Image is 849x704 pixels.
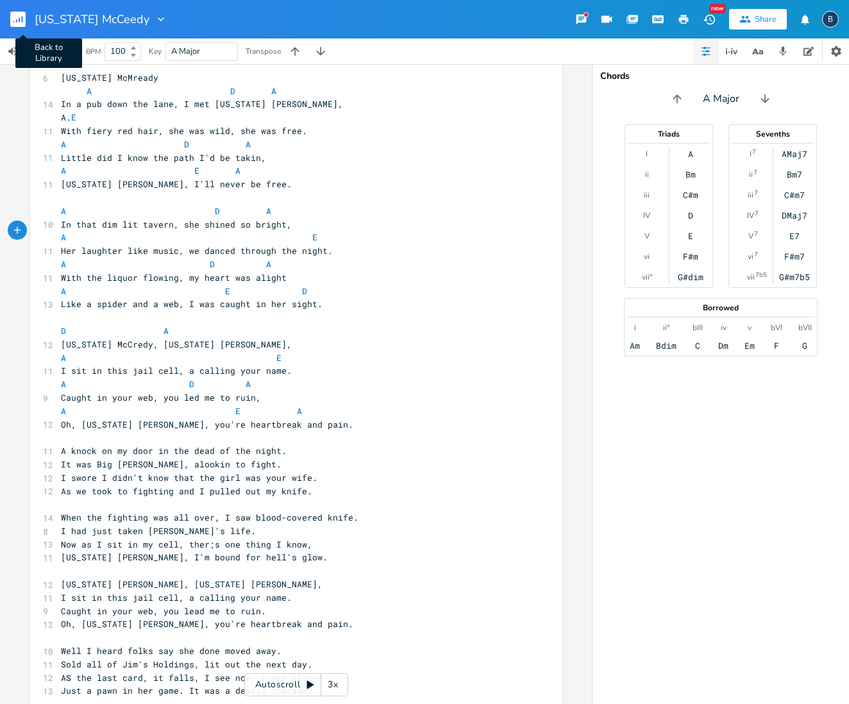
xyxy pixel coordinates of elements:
[61,472,317,483] span: I swore I didn't know that the girl was your wife.
[61,125,307,137] span: With fiery red hair, she was wild, she was free.
[784,190,805,200] div: C#m7
[266,205,271,217] span: A
[266,258,271,270] span: A
[225,285,230,297] span: E
[276,352,282,364] span: E
[194,165,199,176] span: E
[729,130,816,138] div: Sevenths
[782,210,807,221] div: DMaj7
[748,251,753,262] div: vi
[61,231,66,243] span: A
[644,251,650,262] div: vi
[61,458,282,470] span: It was Big [PERSON_NAME], alookin to fight.
[61,551,328,563] span: [US_STATE] [PERSON_NAME], I'm bound for hell's glow.
[755,208,759,219] sup: 7
[644,190,650,200] div: iii
[784,251,805,262] div: F#m7
[61,245,333,256] span: Her laughter like music, we danced through the night.
[630,340,640,351] div: Am
[61,365,292,376] span: I sit in this jail cell, a calling your name.
[10,4,36,35] button: Back to Library
[149,47,162,55] div: Key
[61,485,312,497] span: As we took to fighting and I pulled out my knife.
[822,4,839,34] button: B
[87,85,92,97] span: A
[61,219,292,230] span: In that dim lit tavern, she shined so bright,
[61,325,66,337] span: D
[171,46,200,57] span: A Major
[747,210,754,221] div: IV
[61,272,287,283] span: With the liquor flowing, my heart was alight
[718,340,728,351] div: Dm
[656,340,677,351] div: Bdim
[752,147,756,157] sup: 7
[61,138,66,150] span: A
[86,48,101,55] div: BPM
[749,169,753,180] div: ii
[693,323,703,333] div: bIII
[61,392,261,403] span: Caught in your web, you led me to ruin,
[61,405,66,417] span: A
[822,11,839,28] div: boywells
[61,685,312,696] span: Just a pawn in her game. It was a deadly charade.
[61,658,312,670] span: Sold all of Jim's Holdings, lit out the next day.
[246,378,251,390] span: A
[646,149,648,159] div: I
[61,592,292,603] span: I sit in this jail cell, a calling your name.
[683,251,698,262] div: F#m
[61,165,66,176] span: A
[755,13,777,25] div: Share
[755,270,767,280] sup: 7b5
[678,272,703,282] div: G#dim
[625,130,712,138] div: Triads
[297,405,302,417] span: A
[683,190,698,200] div: C#m
[774,340,779,351] div: F
[61,512,358,523] span: When the fighting was all over, I saw blood-covered knife.
[321,673,344,696] div: 3x
[61,419,353,430] span: Oh, [US_STATE] [PERSON_NAME], you're heartbreak and pain.
[771,323,782,333] div: bVI
[754,249,758,260] sup: 7
[688,210,693,221] div: D
[798,323,812,333] div: bVII
[246,138,251,150] span: A
[61,258,66,270] span: A
[625,304,817,312] div: Borrowed
[782,149,807,159] div: AMaj7
[235,165,240,176] span: A
[802,340,807,351] div: G
[61,645,282,657] span: Well I heard folks say she done moved away.
[643,210,650,221] div: IV
[600,72,841,81] div: Chords
[230,85,235,97] span: D
[244,673,348,696] div: Autoscroll
[61,72,158,83] span: [US_STATE] McMready
[61,539,312,550] span: Now as I sit in my cell, ther;s one thing I know,
[61,178,292,190] span: [US_STATE] [PERSON_NAME], I'll never be free.
[61,605,266,617] span: Caught in your web, you lead me to ruin.
[644,231,650,241] div: V
[696,8,722,31] button: New
[754,188,758,198] sup: 7
[744,340,755,351] div: Em
[748,323,752,333] div: v
[61,578,323,590] span: [US_STATE] [PERSON_NAME], [US_STATE] [PERSON_NAME],
[61,618,353,630] span: Oh, [US_STATE] [PERSON_NAME], you're heartbreak and pain.
[235,405,240,417] span: E
[688,149,693,159] div: A
[71,112,76,123] span: E
[210,258,215,270] span: D
[789,231,800,241] div: E7
[312,231,317,243] span: E
[634,323,636,333] div: i
[753,167,757,178] sup: 7
[695,340,700,351] div: C
[271,85,276,97] span: A
[703,92,739,106] span: A Major
[61,285,66,297] span: A
[747,272,755,282] div: vii
[215,205,220,217] span: D
[61,352,66,364] span: A
[709,4,726,13] div: New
